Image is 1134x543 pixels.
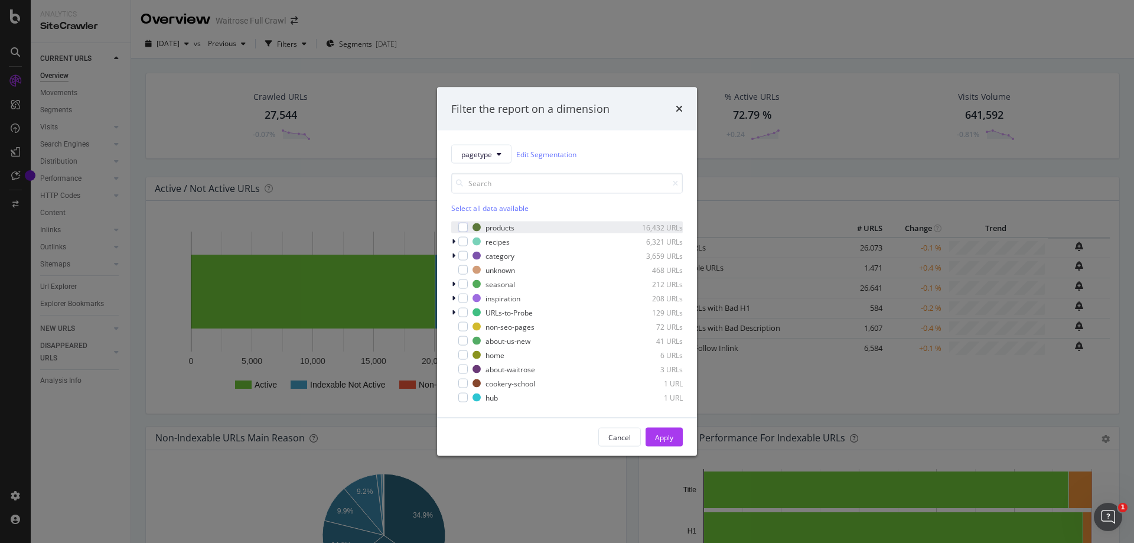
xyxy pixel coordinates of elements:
[461,149,492,159] span: pagetype
[485,336,530,346] div: about-us-new
[676,101,683,116] div: times
[655,432,673,442] div: Apply
[625,293,683,303] div: 208 URLs
[451,173,683,194] input: Search
[625,307,683,317] div: 129 URLs
[625,251,683,261] div: 3,659 URLs
[608,432,631,442] div: Cancel
[485,364,535,374] div: about-waitrose
[485,236,510,246] div: recipes
[485,307,533,317] div: URLs-to-Probe
[485,293,520,303] div: inspiration
[485,222,514,232] div: products
[625,321,683,331] div: 72 URLs
[451,203,683,213] div: Select all data available
[451,145,511,164] button: pagetype
[485,279,515,289] div: seasonal
[437,87,697,456] div: modal
[625,222,683,232] div: 16,432 URLs
[625,279,683,289] div: 212 URLs
[625,336,683,346] div: 41 URLs
[485,392,498,402] div: hub
[625,378,683,388] div: 1 URL
[625,364,683,374] div: 3 URLs
[646,428,683,447] button: Apply
[625,236,683,246] div: 6,321 URLs
[625,350,683,360] div: 6 URLs
[451,101,610,116] div: Filter the report on a dimension
[598,428,641,447] button: Cancel
[625,265,683,275] div: 468 URLs
[625,392,683,402] div: 1 URL
[1118,503,1128,512] span: 1
[485,251,514,261] div: category
[485,321,535,331] div: non-seo-pages
[516,148,576,160] a: Edit Segmentation
[485,265,515,275] div: unknown
[485,350,504,360] div: home
[485,378,535,388] div: cookery-school
[1094,503,1122,531] iframe: Intercom live chat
